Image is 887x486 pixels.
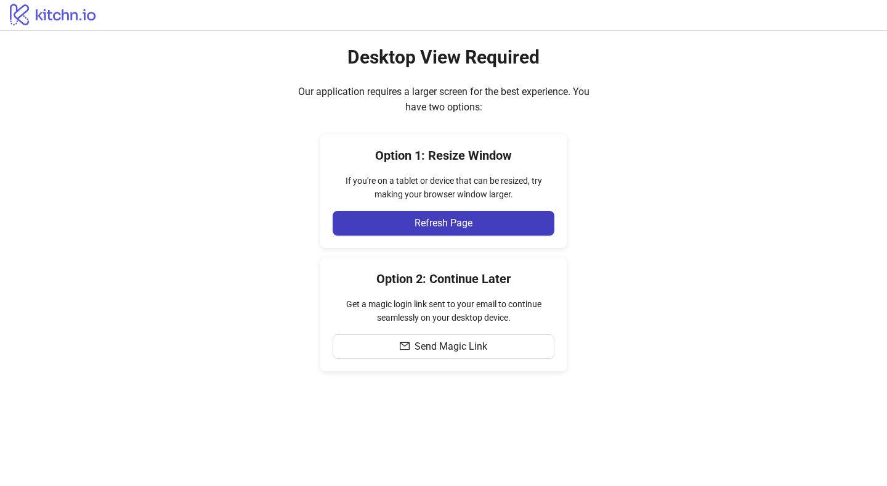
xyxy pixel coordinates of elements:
[333,174,554,201] div: If you're on a tablet or device that can be resized, try making your browser window larger.
[400,341,410,351] span: mail
[290,84,597,115] div: Our application requires a larger screen for the best experience. You have two options:
[347,46,540,69] h2: Desktop View Required
[333,297,554,324] div: Get a magic login link sent to your email to continue seamlessly on your desktop device.
[333,147,554,164] h4: Option 1: Resize Window
[333,334,554,359] button: Send Magic Link
[333,270,554,287] h4: Option 2: Continue Later
[415,341,487,352] span: Send Magic Link
[333,211,554,236] button: Refresh Page
[415,218,472,229] span: Refresh Page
